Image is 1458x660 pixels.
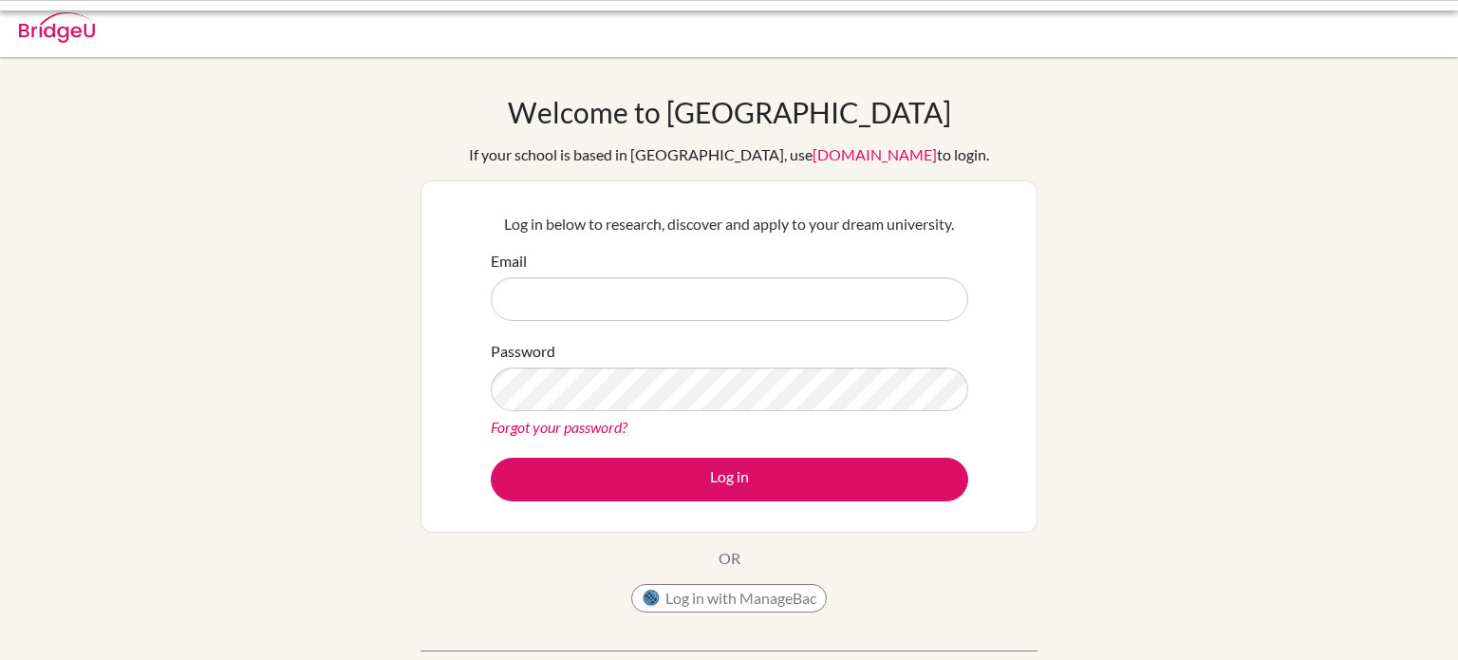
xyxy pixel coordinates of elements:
h1: Welcome to [GEOGRAPHIC_DATA] [508,95,951,129]
label: Password [491,340,555,363]
button: Log in with ManageBac [631,584,827,613]
label: Email [491,250,527,273]
p: Log in below to research, discover and apply to your dream university. [491,213,968,236]
button: Log in [491,458,968,501]
a: [DOMAIN_NAME] [813,145,937,163]
p: OR [719,547,740,570]
div: If your school is based in [GEOGRAPHIC_DATA], use to login. [469,143,989,166]
img: Bridge-U [19,12,95,43]
a: Forgot your password? [491,418,627,436]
